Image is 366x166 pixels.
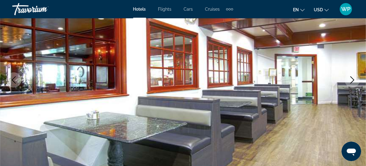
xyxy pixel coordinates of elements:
[341,6,350,12] span: WP
[12,1,73,17] a: Travorium
[345,72,360,88] button: Next image
[314,7,323,12] span: USD
[293,5,305,14] button: Change language
[226,4,233,14] button: Extra navigation items
[338,3,354,16] button: User Menu
[184,7,193,12] a: Cars
[205,7,220,12] a: Cruises
[133,7,146,12] a: Hotels
[158,7,172,12] a: Flights
[293,7,299,12] span: en
[342,142,361,161] iframe: Button to launch messaging window
[6,72,21,88] button: Previous image
[314,5,329,14] button: Change currency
